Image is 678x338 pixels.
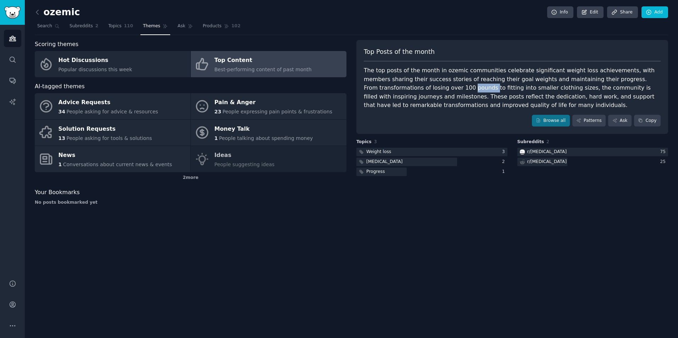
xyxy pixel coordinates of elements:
span: 1 [215,135,218,141]
a: Share [607,6,638,18]
a: Solution Requests13People asking for tools & solutions [35,120,190,146]
span: Ask [178,23,185,29]
div: 3 [502,149,507,155]
a: Weight loss3 [356,148,507,157]
span: 23 [215,109,221,114]
a: Subreddits2 [67,21,101,35]
a: Patterns [572,115,606,127]
span: Subreddits [70,23,93,29]
span: Your Bookmarks [35,188,80,197]
div: Solution Requests [59,123,152,135]
span: Topics [356,139,372,145]
div: [MEDICAL_DATA] [366,159,402,165]
button: Copy [634,115,661,127]
a: News1Conversations about current news & events [35,146,190,172]
a: Progress1 [356,168,507,176]
div: Money Talk [215,123,313,135]
img: Semaglutide [520,150,525,154]
span: Popular discussions this week [59,67,132,72]
span: People expressing pain points & frustrations [222,109,332,114]
span: Subreddits [517,139,544,145]
span: 3 [374,139,377,144]
h2: ozemic [35,7,80,18]
div: 2 [502,159,507,165]
div: Weight loss [366,149,391,155]
span: 13 [59,135,65,141]
a: Semaglutider/[MEDICAL_DATA]75 [517,148,668,157]
div: 75 [660,149,668,155]
a: r/[MEDICAL_DATA]25 [517,158,668,167]
div: Progress [366,169,385,175]
div: No posts bookmarked yet [35,199,346,206]
span: Search [37,23,52,29]
span: People talking about spending money [219,135,313,141]
img: GummySearch logo [4,6,21,19]
div: Pain & Anger [215,97,333,108]
a: Info [547,6,573,18]
div: 25 [660,159,668,165]
span: 102 [232,23,241,29]
a: Search [35,21,62,35]
a: Edit [577,6,604,18]
div: Top Content [215,55,312,66]
a: Products102 [200,21,243,35]
span: People asking for advice & resources [66,109,158,114]
a: Money Talk1People talking about spending money [191,120,346,146]
span: People asking for tools & solutions [66,135,152,141]
span: Themes [143,23,160,29]
a: Browse all [532,115,570,127]
a: Add [641,6,668,18]
div: Hot Discussions [59,55,132,66]
span: Best-performing content of past month [215,67,312,72]
a: [MEDICAL_DATA]2 [356,158,507,167]
span: 2 [546,139,549,144]
a: Pain & Anger23People expressing pain points & frustrations [191,93,346,119]
span: 1 [59,162,62,167]
div: News [59,150,172,161]
a: Advice Requests34People asking for advice & resources [35,93,190,119]
span: 2 [95,23,99,29]
span: AI-tagged themes [35,82,85,91]
div: Advice Requests [59,97,158,108]
div: r/ [MEDICAL_DATA] [527,149,567,155]
span: Scoring themes [35,40,78,49]
a: Ask [608,115,632,127]
a: Topics110 [106,21,135,35]
a: Top ContentBest-performing content of past month [191,51,346,77]
a: Ask [175,21,195,35]
span: 110 [124,23,133,29]
span: 34 [59,109,65,114]
span: Top Posts of the month [364,47,435,56]
a: Themes [140,21,170,35]
div: r/ [MEDICAL_DATA] [527,159,567,165]
span: Products [203,23,222,29]
span: Conversations about current news & events [63,162,172,167]
div: The top posts of the month in ozemic communities celebrate significant weight loss achievements, ... [364,66,661,110]
div: 1 [502,169,507,175]
a: Hot DiscussionsPopular discussions this week [35,51,190,77]
span: Topics [108,23,121,29]
div: 2 more [35,172,346,184]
